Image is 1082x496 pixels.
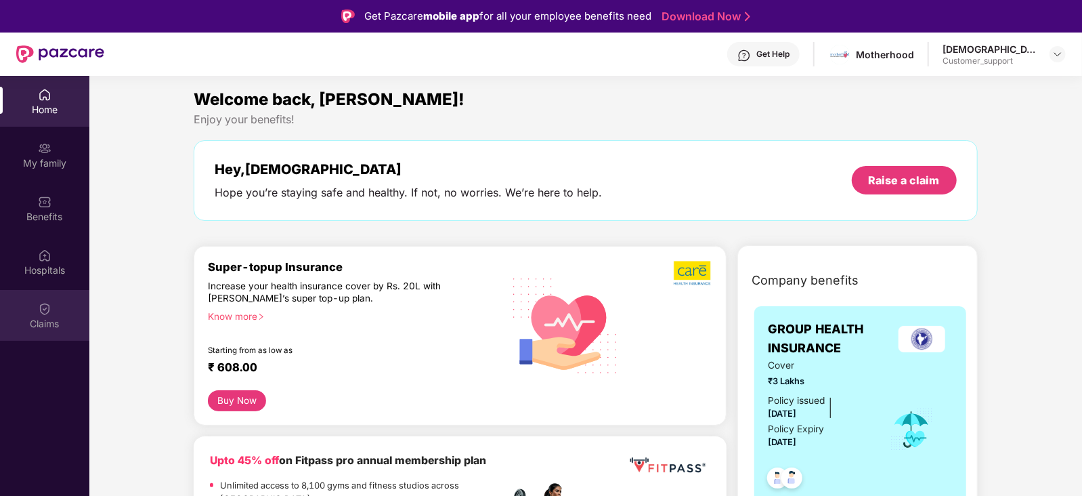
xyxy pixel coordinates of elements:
span: Cover [768,358,871,373]
img: icon [890,407,934,452]
div: Know more [208,310,494,320]
div: Get Help [756,49,789,60]
img: motherhood%20_%20logo.png [830,45,850,64]
div: Motherhood [856,48,914,61]
img: svg+xml;base64,PHN2ZyBpZD0iQmVuZWZpdHMiIHhtbG5zPSJodHRwOi8vd3d3LnczLm9yZy8yMDAwL3N2ZyIgd2lkdGg9Ij... [38,195,51,209]
div: ₹ 608.00 [208,360,488,377]
span: Welcome back, [PERSON_NAME]! [194,89,464,109]
span: GROUP HEALTH INSURANCE [768,320,892,358]
span: Company benefits [752,271,859,290]
img: svg+xml;base64,PHN2ZyBpZD0iSG9tZSIgeG1sbnM9Imh0dHA6Ly93d3cudzMub3JnLzIwMDAvc3ZnIiB3aWR0aD0iMjAiIG... [38,88,51,102]
div: Raise a claim [869,173,940,188]
span: ₹3 Lakhs [768,375,871,388]
span: [DATE] [768,437,796,447]
img: svg+xml;base64,PHN2ZyBpZD0iSG9zcGl0YWxzIiB4bWxucz0iaHR0cDovL3d3dy53My5vcmcvMjAwMC9zdmciIHdpZHRoPS... [38,249,51,262]
img: Stroke [745,9,750,24]
div: Policy Expiry [768,422,824,437]
div: Enjoy your benefits! [194,112,977,127]
div: Starting from as low as [208,346,444,355]
span: [DATE] [768,409,796,419]
b: on Fitpass pro annual membership plan [210,454,486,467]
span: right [257,313,265,321]
img: svg+xml;base64,PHN2ZyBpZD0iSGVscC0zMngzMiIgeG1sbnM9Imh0dHA6Ly93d3cudzMub3JnLzIwMDAvc3ZnIiB3aWR0aD... [737,49,751,62]
button: Buy Now [208,390,265,411]
div: [DEMOGRAPHIC_DATA][PERSON_NAME] [943,43,1037,56]
strong: mobile app [423,9,479,22]
div: Policy issued [768,394,825,409]
img: svg+xml;base64,PHN2ZyBpZD0iQ2xhaW0iIHhtbG5zPSJodHRwOi8vd3d3LnczLm9yZy8yMDAwL3N2ZyIgd2lkdGg9IjIwIi... [38,302,51,316]
a: Download Now [662,9,746,24]
div: Hey, [DEMOGRAPHIC_DATA] [215,161,602,178]
div: Super-topup Insurance [208,260,502,274]
img: insurerLogo [899,326,945,352]
img: b5dec4f62d2307b9de63beb79f102df3.png [674,260,712,286]
img: svg+xml;base64,PHN2ZyB3aWR0aD0iMjAiIGhlaWdodD0iMjAiIHZpZXdCb3g9IjAgMCAyMCAyMCIgZmlsbD0ibm9uZSIgeG... [38,142,51,155]
img: New Pazcare Logo [16,45,104,63]
div: Customer_support [943,56,1037,66]
img: svg+xml;base64,PHN2ZyB4bWxucz0iaHR0cDovL3d3dy53My5vcmcvMjAwMC9zdmciIHhtbG5zOnhsaW5rPSJodHRwOi8vd3... [502,261,628,389]
div: Get Pazcare for all your employee benefits need [364,8,651,24]
img: fppp.png [627,453,708,478]
div: Hope you’re staying safe and healthy. If not, no worries. We’re here to help. [215,186,602,200]
b: Upto 45% off [210,454,279,467]
img: svg+xml;base64,PHN2ZyBpZD0iRHJvcGRvd24tMzJ4MzIiIHhtbG5zPSJodHRwOi8vd3d3LnczLm9yZy8yMDAwL3N2ZyIgd2... [1052,49,1063,60]
div: Increase your health insurance cover by Rs. 20L with [PERSON_NAME]’s super top-up plan. [208,280,443,304]
img: Logo [341,9,355,23]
